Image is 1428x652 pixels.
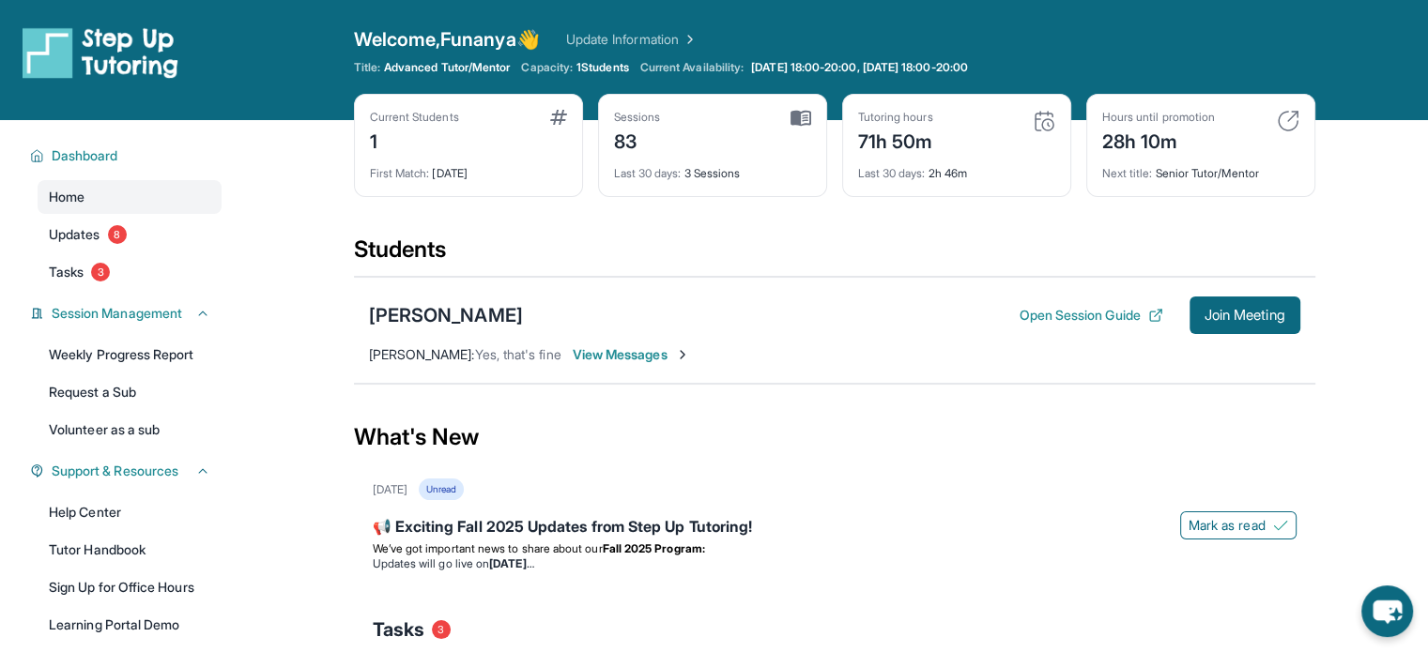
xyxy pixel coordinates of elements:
[1102,110,1215,125] div: Hours until promotion
[369,346,475,362] span: [PERSON_NAME] :
[1361,585,1413,637] button: chat-button
[38,255,222,289] a: Tasks3
[354,235,1315,276] div: Students
[38,180,222,214] a: Home
[675,347,690,362] img: Chevron-Right
[354,26,540,53] span: Welcome, Funanya 👋
[38,375,222,409] a: Request a Sub
[550,110,567,125] img: card
[1019,306,1162,325] button: Open Session Guide
[38,338,222,371] a: Weekly Progress Report
[747,60,972,75] a: [DATE] 18:00-20:00, [DATE] 18:00-20:00
[614,166,682,180] span: Last 30 days :
[1277,110,1299,132] img: card
[679,30,698,49] img: Chevron Right
[640,60,744,75] span: Current Availability:
[370,110,459,125] div: Current Students
[521,60,573,75] span: Capacity:
[38,413,222,447] a: Volunteer as a sub
[38,608,222,642] a: Learning Portal Demo
[369,302,523,328] div: [PERSON_NAME]
[91,263,110,281] span: 3
[108,225,127,244] span: 8
[751,60,968,75] span: [DATE] 18:00-20:00, [DATE] 18:00-20:00
[38,495,222,529] a: Help Center
[49,263,84,281] span: Tasks
[38,533,222,567] a: Tutor Handbook
[1180,511,1297,539] button: Mark as read
[858,155,1055,181] div: 2h 46m
[373,482,407,497] div: [DATE]
[858,110,933,125] div: Tutoring hours
[373,556,1297,571] li: Updates will go live on
[370,155,567,181] div: [DATE]
[566,30,698,49] a: Update Information
[614,110,661,125] div: Sessions
[49,225,100,244] span: Updates
[52,146,118,165] span: Dashboard
[614,155,811,181] div: 3 Sessions
[52,462,178,480] span: Support & Resources
[1102,155,1299,181] div: Senior Tutor/Mentor
[384,60,510,75] span: Advanced Tutor/Mentor
[576,60,629,75] span: 1 Students
[354,60,380,75] span: Title:
[44,304,210,323] button: Session Management
[49,188,84,206] span: Home
[38,570,222,604] a: Sign Up for Office Hours
[1189,516,1266,535] span: Mark as read
[1205,310,1285,321] span: Join Meeting
[373,616,424,643] span: Tasks
[52,304,182,323] span: Session Management
[44,462,210,480] button: Support & Resources
[373,515,1297,541] div: 📢 Exciting Fall 2025 Updates from Step Up Tutoring!
[489,556,533,570] strong: [DATE]
[1102,166,1153,180] span: Next title :
[419,478,464,500] div: Unread
[791,110,811,127] img: card
[38,218,222,251] a: Updates8
[1190,296,1300,334] button: Join Meeting
[603,541,705,555] strong: Fall 2025 Program:
[1033,110,1055,132] img: card
[1273,518,1288,533] img: Mark as read
[858,125,933,155] div: 71h 50m
[432,620,451,639] span: 3
[373,541,603,555] span: We’ve got important news to share about our
[858,166,926,180] span: Last 30 days :
[1102,125,1215,155] div: 28h 10m
[44,146,210,165] button: Dashboard
[475,346,561,362] span: Yes, that's fine
[614,125,661,155] div: 83
[23,26,178,79] img: logo
[370,166,430,180] span: First Match :
[354,396,1315,478] div: What's New
[573,345,690,364] span: View Messages
[370,125,459,155] div: 1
